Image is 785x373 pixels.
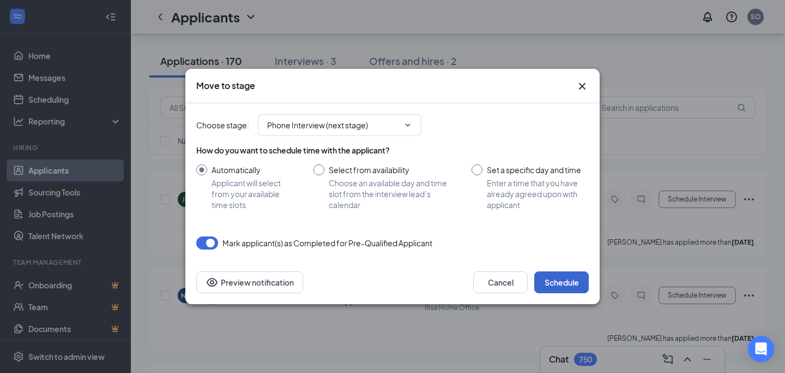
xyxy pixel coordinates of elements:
button: Close [576,80,589,93]
svg: Cross [576,80,589,93]
button: Preview notificationEye [196,271,303,293]
button: Cancel [473,271,528,293]
div: How do you want to schedule time with the applicant? [196,145,589,156]
span: Mark applicant(s) as Completed for Pre-Qualified Applicant [222,236,432,250]
span: Choose stage : [196,119,249,131]
div: Open Intercom Messenger [748,336,774,362]
svg: Eye [206,276,219,289]
button: Schedule [534,271,589,293]
h3: Move to stage [196,80,255,92]
svg: ChevronDown [403,121,412,129]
